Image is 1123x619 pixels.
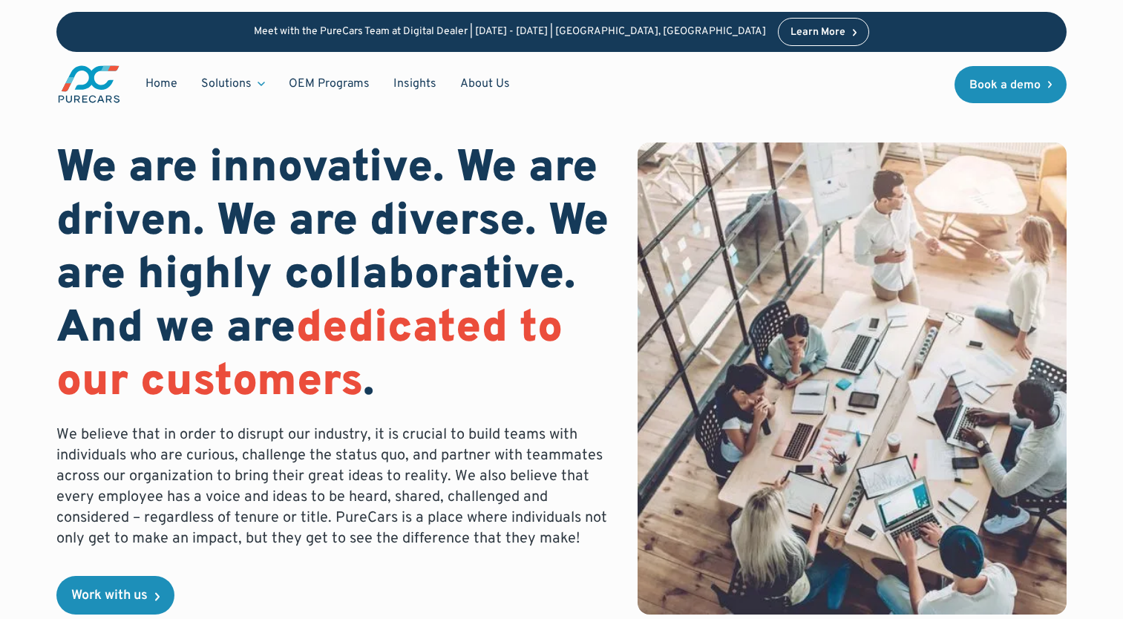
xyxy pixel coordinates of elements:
[56,143,615,410] h1: We are innovative. We are driven. We are diverse. We are highly collaborative. And we are .
[56,64,122,105] img: purecars logo
[638,143,1067,615] img: bird eye view of a team working together
[134,70,189,98] a: Home
[969,79,1041,91] div: Book a demo
[56,425,615,549] p: We believe that in order to disrupt our industry, it is crucial to build teams with individuals w...
[382,70,448,98] a: Insights
[71,589,148,603] div: Work with us
[201,76,252,92] div: Solutions
[189,70,277,98] div: Solutions
[277,70,382,98] a: OEM Programs
[790,27,845,38] div: Learn More
[56,301,563,411] span: dedicated to our customers
[254,26,766,39] p: Meet with the PureCars Team at Digital Dealer | [DATE] - [DATE] | [GEOGRAPHIC_DATA], [GEOGRAPHIC_...
[778,18,870,46] a: Learn More
[56,64,122,105] a: main
[448,70,522,98] a: About Us
[56,576,174,615] a: Work with us
[955,66,1067,103] a: Book a demo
